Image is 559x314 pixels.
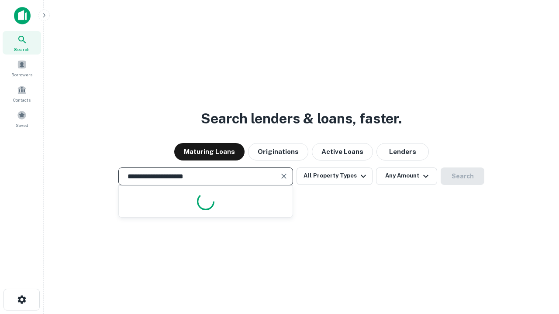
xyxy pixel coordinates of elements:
[14,7,31,24] img: capitalize-icon.png
[278,170,290,182] button: Clear
[14,46,30,53] span: Search
[312,143,373,160] button: Active Loans
[376,143,429,160] button: Lenders
[3,56,41,80] a: Borrowers
[13,96,31,103] span: Contacts
[174,143,245,160] button: Maturing Loans
[297,167,373,185] button: All Property Types
[11,71,32,78] span: Borrowers
[3,31,41,55] a: Search
[3,82,41,105] a: Contacts
[16,122,28,129] span: Saved
[376,167,437,185] button: Any Amount
[201,108,402,129] h3: Search lenders & loans, faster.
[248,143,308,160] button: Originations
[515,244,559,286] iframe: Chat Widget
[3,107,41,130] a: Saved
